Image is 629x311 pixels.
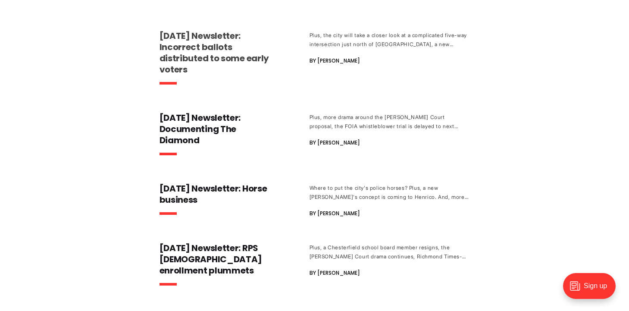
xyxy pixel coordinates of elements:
[310,208,360,219] span: By [PERSON_NAME]
[160,183,275,205] h3: [DATE] Newsletter: Horse business
[310,56,360,66] span: By [PERSON_NAME]
[160,183,470,222] a: [DATE] Newsletter: Horse business Where to put the city's police horses? Plus, a new [PERSON_NAME...
[310,183,470,201] div: Where to put the city's police horses? Plus, a new [PERSON_NAME]'s concept is coming to Henrico. ...
[310,243,470,261] div: Plus, a Chesterfield school board member resigns, the [PERSON_NAME] Court drama continues, Richmo...
[310,268,360,278] span: By [PERSON_NAME]
[160,242,275,276] h3: [DATE] Newsletter: RPS [DEMOGRAPHIC_DATA] enrollment plummets
[160,242,470,292] a: [DATE] Newsletter: RPS [DEMOGRAPHIC_DATA] enrollment plummets Plus, a Chesterfield school board m...
[310,138,360,148] span: By [PERSON_NAME]
[556,269,629,311] iframe: portal-trigger
[160,30,275,75] h3: [DATE] Newsletter: Incorrect ballots distributed to some early voters
[160,112,275,146] h3: [DATE] Newsletter: Documenting The Diamond
[160,30,470,91] a: [DATE] Newsletter: Incorrect ballots distributed to some early voters Plus, the city will take a ...
[160,112,470,162] a: [DATE] Newsletter: Documenting The Diamond Plus, more drama around the [PERSON_NAME] Court propos...
[310,31,470,49] div: Plus, the city will take a closer look at a complicated five-way intersection just north of [GEOG...
[310,113,470,131] div: Plus, more drama around the [PERSON_NAME] Court proposal, the FOIA whistleblower trial is delayed...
